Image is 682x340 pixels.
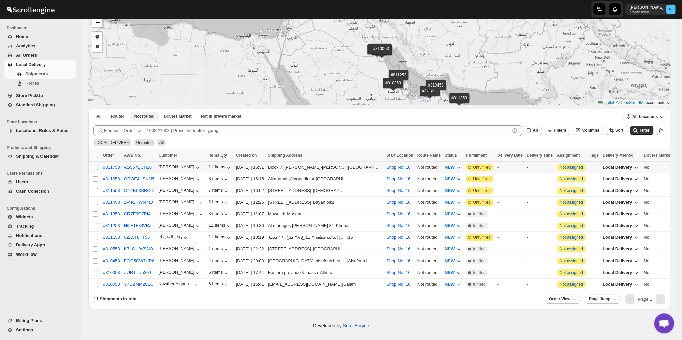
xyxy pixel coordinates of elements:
span: Unfulfilled [473,176,491,182]
button: Local Delivery [599,267,644,278]
span: Status [445,153,457,158]
button: Billing Plans [4,316,76,325]
button: Order View [545,294,580,304]
img: Marker [454,98,464,106]
span: Order [103,153,114,158]
button: Shop No. 16 [386,246,410,251]
button: 8 items [208,176,229,183]
button: 11 items [208,164,232,171]
button: Local Delivery [599,174,644,184]
span: NEW [445,188,455,193]
button: [PERSON_NAME] [159,270,201,276]
button: #810353 [103,270,120,275]
span: NEW [445,235,455,240]
span: Sort [615,128,623,133]
span: Not in drivers market [201,114,241,119]
div: رفاه المتروك [159,234,189,241]
button: Columns [573,126,603,135]
input: #1002,#1003 | Press enter after typing [144,125,510,136]
span: Widgets [16,214,33,219]
button: Local Delivery [599,162,644,173]
span: NEW [445,211,455,216]
button: [PERSON_NAME] [159,246,201,253]
div: [DATE] | 11:07 [236,211,264,217]
span: All Orders [16,53,37,58]
button: Routed [107,112,129,121]
span: Analytics [16,43,35,48]
button: WorkFlow [4,250,76,259]
button: 11 items [208,223,232,229]
button: Claimable [160,112,195,121]
div: - [497,176,523,182]
button: 3 items [208,211,229,218]
div: | [268,187,382,194]
button: [PERSON_NAME]... [159,211,205,218]
span: Tracking [16,224,34,229]
button: Local Delivery [599,197,644,208]
button: Users [4,177,76,187]
button: K7LOH9VSNO [124,246,153,251]
button: Shop No. 16 [386,211,410,216]
button: Local Delivery [599,232,644,243]
button: Shop No. 16 [386,282,410,287]
a: Open chat [654,313,674,333]
span: All [96,114,101,119]
button: Local Delivery [599,209,644,219]
button: Analytics [4,41,76,51]
button: Not assigned [560,247,583,251]
div: [PERSON_NAME]... [159,199,198,204]
span: Billing Plans [16,318,42,323]
button: Local Delivery [599,244,644,254]
button: 11 items [208,234,232,241]
div: | [268,199,382,206]
div: - [497,187,523,194]
span: Filter [640,128,649,133]
span: Filters [554,128,566,133]
button: [PERSON_NAME] [159,188,201,194]
button: All [92,112,105,121]
img: Marker [388,83,398,91]
div: Not routed [417,187,441,194]
div: Kawther Alqatta... [159,281,193,286]
div: No [644,164,671,171]
span: Delivery Apps [16,242,45,247]
button: Not assigned [560,259,583,263]
button: Shop No. 16 [386,223,410,228]
button: #811353 [103,211,120,216]
div: No [644,199,671,206]
div: Not routed [417,164,441,171]
button: 6 items [208,281,229,288]
div: - [527,176,553,182]
button: Shop No. 16 [386,200,410,205]
div: [STREET_ADDRESS] [268,187,311,194]
div: [PERSON_NAME]... [159,211,198,216]
span: Local Delivery [603,270,632,275]
img: Marker [393,75,403,83]
div: [PERSON_NAME] [159,164,201,171]
button: Shop No. 16 [386,165,410,170]
button: AS567QCH16 [124,165,152,170]
div: #811653 [103,176,120,181]
button: Notifications [4,231,76,240]
span: Local Delivery [603,188,632,193]
span: Unrouted [136,140,152,145]
a: OpenStreetMap [619,100,648,105]
div: #811553 [103,188,120,193]
div: 4 items [208,258,229,265]
button: Shop No. 16 [386,235,410,240]
button: Local Delivery [599,185,644,196]
button: #811153 [103,235,120,240]
span: Page Jump [589,296,610,302]
span: Notifications [16,233,42,238]
button: Y7DZMM26EG [124,282,154,287]
span: Local Delivery [603,223,632,228]
button: #810453 [103,258,120,263]
button: Widgets [4,212,76,222]
button: [PERSON_NAME] [159,223,201,229]
div: - [527,211,553,217]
